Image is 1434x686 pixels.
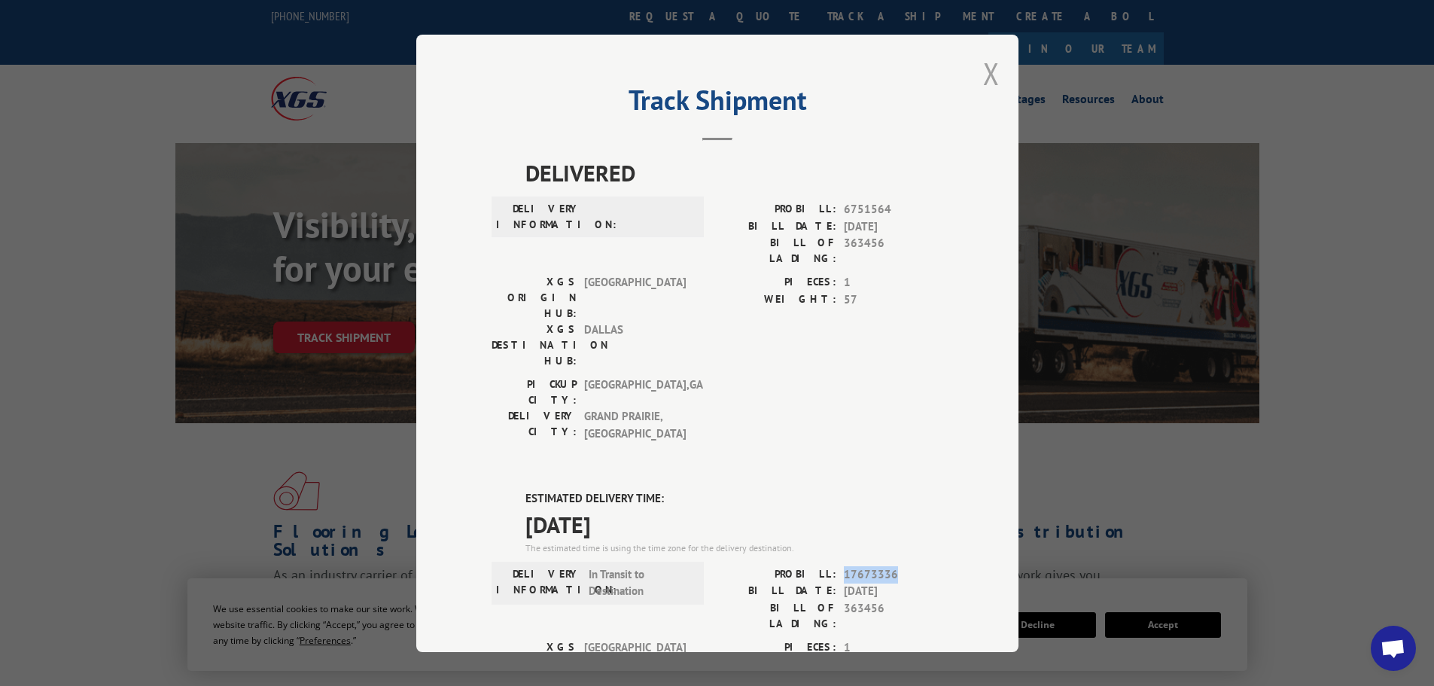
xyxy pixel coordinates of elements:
[844,218,943,235] span: [DATE]
[1371,626,1416,671] div: Open chat
[492,322,577,369] label: XGS DESTINATION HUB:
[496,201,581,233] label: DELIVERY INFORMATION:
[492,408,577,442] label: DELIVERY CITY:
[717,274,836,291] label: PIECES:
[584,274,686,322] span: [GEOGRAPHIC_DATA]
[525,541,943,554] div: The estimated time is using the time zone for the delivery destination.
[584,377,686,408] span: [GEOGRAPHIC_DATA] , GA
[844,639,943,656] span: 1
[717,599,836,631] label: BILL OF LADING:
[492,639,577,686] label: XGS ORIGIN HUB:
[584,322,686,369] span: DALLAS
[492,90,943,118] h2: Track Shipment
[983,53,1000,93] button: Close modal
[584,408,686,442] span: GRAND PRAIRIE , [GEOGRAPHIC_DATA]
[589,566,690,599] span: In Transit to Destination
[844,201,943,218] span: 6751564
[584,639,686,686] span: [GEOGRAPHIC_DATA]
[492,274,577,322] label: XGS ORIGIN HUB:
[844,566,943,583] span: 17673336
[844,235,943,267] span: 363456
[525,490,943,508] label: ESTIMATED DELIVERY TIME:
[717,218,836,235] label: BILL DATE:
[844,583,943,600] span: [DATE]
[844,291,943,308] span: 57
[717,583,836,600] label: BILL DATE:
[717,291,836,308] label: WEIGHT:
[525,156,943,190] span: DELIVERED
[844,274,943,291] span: 1
[717,566,836,583] label: PROBILL:
[717,235,836,267] label: BILL OF LADING:
[844,599,943,631] span: 363456
[717,639,836,656] label: PIECES:
[525,507,943,541] span: [DATE]
[717,201,836,218] label: PROBILL:
[492,377,577,408] label: PICKUP CITY:
[496,566,581,599] label: DELIVERY INFORMATION:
